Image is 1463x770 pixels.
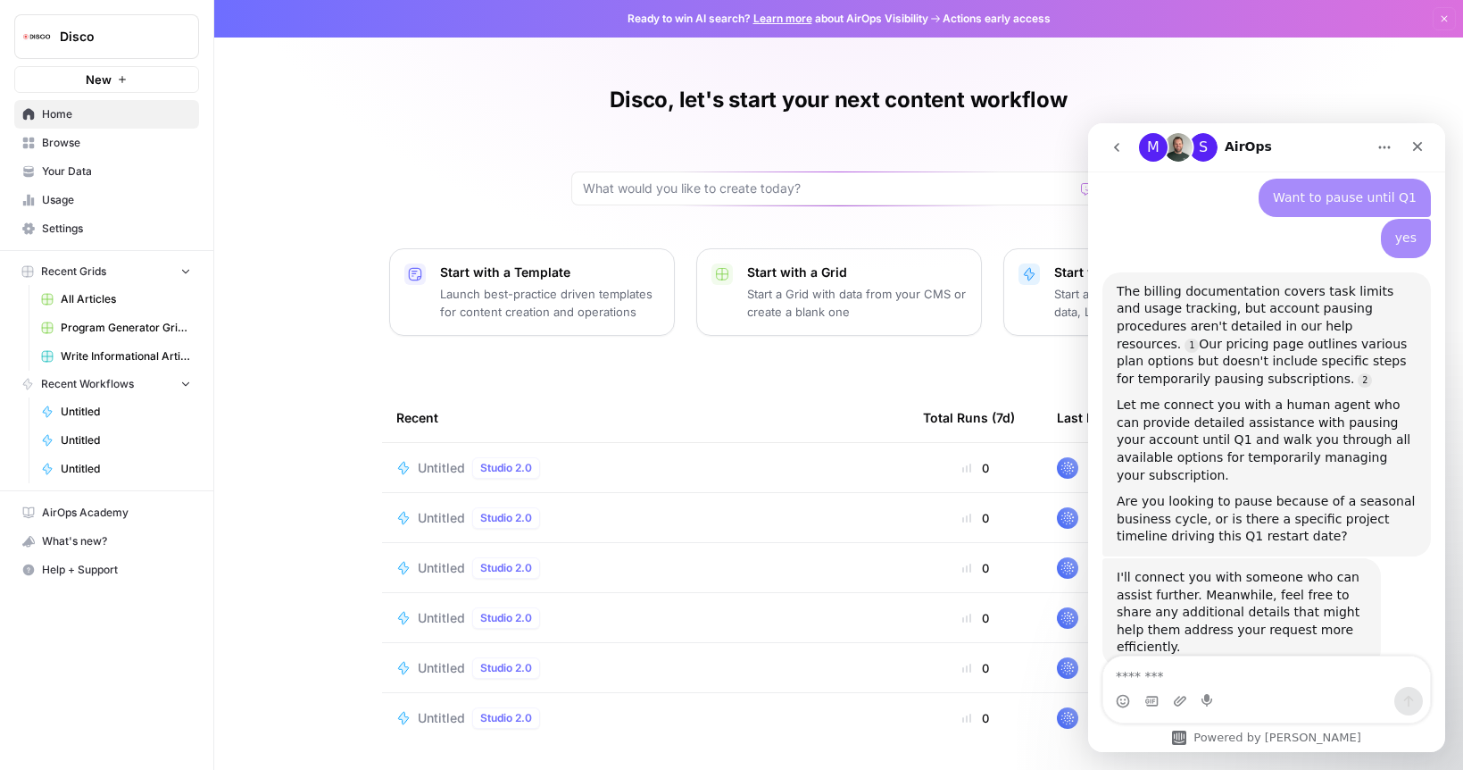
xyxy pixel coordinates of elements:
[923,709,1028,727] div: 0
[747,264,967,281] p: Start with a Grid
[1057,557,1127,579] div: [DATE]
[14,100,199,129] a: Home
[1057,393,1125,442] div: Last Edited
[60,28,168,46] span: Disco
[1057,457,1078,479] img: q3vgcbu4jiex05p6wkgvyh3x072h
[33,285,199,314] a: All Articles
[42,221,191,237] span: Settings
[396,507,894,529] a: UntitledStudio 2.0
[396,657,894,679] a: UntitledStudio 2.0
[1057,507,1127,529] div: [DATE]
[1057,607,1078,629] img: q3vgcbu4jiex05p6wkgvyh3x072h
[480,610,532,626] span: Studio 2.0
[42,562,191,578] span: Help + Support
[396,707,894,729] a: UntitledStudio 2.0
[1057,557,1078,579] img: q3vgcbu4jiex05p6wkgvyh3x072h
[480,510,532,526] span: Studio 2.0
[33,314,199,342] a: Program Generator Grid (1)
[41,376,134,392] span: Recent Workflows
[14,527,199,556] button: What's new?
[389,248,675,336] button: Start with a TemplateLaunch best-practice driven templates for content creation and operations
[696,248,982,336] button: Start with a GridStart a Grid with data from your CMS or create a blank one
[14,129,199,157] a: Browse
[14,186,199,214] a: Usage
[628,11,928,27] span: Ready to win AI search? about AirOps Visibility
[41,264,106,280] span: Recent Grids
[14,498,199,527] a: AirOps Academy
[923,393,1015,442] div: Total Runs (7d)
[396,557,894,579] a: UntitledStudio 2.0
[753,12,812,25] a: Learn more
[61,348,191,364] span: Write Informational Articles
[42,163,191,180] span: Your Data
[33,342,199,371] a: Write Informational Articles
[440,285,660,321] p: Launch best-practice driven templates for content creation and operations
[14,214,199,243] a: Settings
[923,509,1028,527] div: 0
[747,285,967,321] p: Start a Grid with data from your CMS or create a blank one
[1057,607,1127,629] div: [DATE]
[418,609,465,627] span: Untitled
[418,709,465,727] span: Untitled
[42,192,191,208] span: Usage
[480,560,532,576] span: Studio 2.0
[86,71,112,88] span: New
[33,426,199,455] a: Untitled
[1054,264,1274,281] p: Start with a Workflow
[61,320,191,336] span: Program Generator Grid (1)
[418,459,465,477] span: Untitled
[33,455,199,483] a: Untitled
[396,457,894,479] a: UntitledStudio 2.0
[1057,507,1078,529] img: q3vgcbu4jiex05p6wkgvyh3x072h
[61,432,191,448] span: Untitled
[1057,657,1078,679] img: q3vgcbu4jiex05p6wkgvyh3x072h
[480,660,532,676] span: Studio 2.0
[923,609,1028,627] div: 0
[1054,285,1274,321] p: Start a Workflow that combines your data, LLMs and human review
[943,11,1051,27] span: Actions early access
[42,505,191,521] span: AirOps Academy
[15,528,198,555] div: What's new?
[14,371,199,398] button: Recent Workflows
[14,66,199,93] button: New
[14,556,199,584] button: Help + Support
[396,607,894,629] a: UntitledStudio 2.0
[923,659,1028,677] div: 0
[418,659,465,677] span: Untitled
[61,461,191,477] span: Untitled
[418,509,465,527] span: Untitled
[1057,707,1127,729] div: [DATE]
[610,86,1067,114] h1: Disco, let's start your next content workflow
[923,459,1028,477] div: 0
[33,398,199,426] a: Untitled
[480,460,532,476] span: Studio 2.0
[61,291,191,307] span: All Articles
[61,404,191,420] span: Untitled
[418,559,465,577] span: Untitled
[42,135,191,151] span: Browse
[583,180,1074,197] input: What would you like to create today?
